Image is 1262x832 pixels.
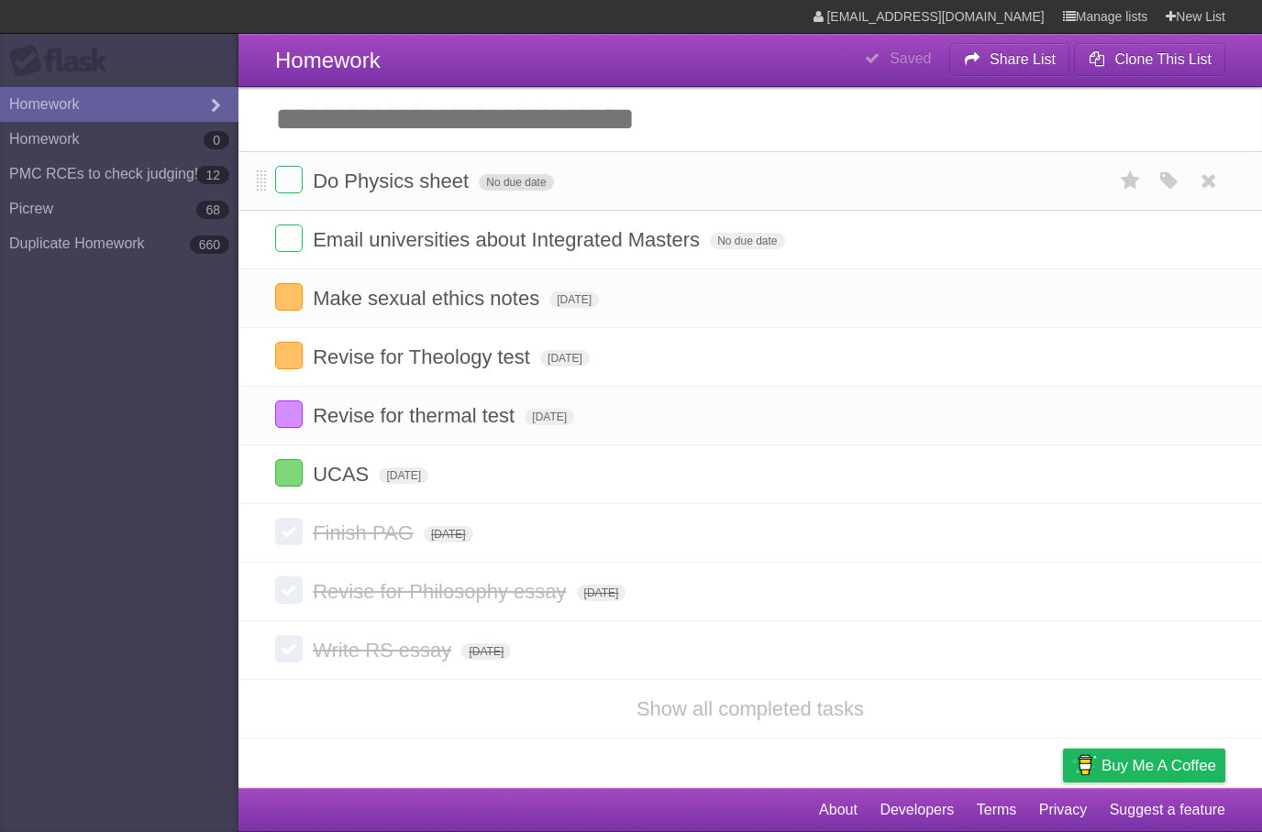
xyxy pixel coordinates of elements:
button: Clone This List [1074,43,1225,76]
label: Done [275,635,303,662]
span: Make sexual ethics notes [313,287,544,310]
span: No due date [479,174,553,191]
span: Revise for Philosophy essay [313,580,570,603]
a: Show all completed tasks [637,697,864,720]
b: 660 [190,235,229,254]
b: Share List [990,51,1056,67]
b: Saved [890,50,931,66]
a: Privacy [1039,793,1087,827]
span: Do Physics sheet [313,170,473,192]
span: [DATE] [379,467,428,484]
span: UCAS [313,463,373,486]
span: Revise for Theology test [313,345,535,368]
span: [DATE] [549,291,599,308]
label: Done [275,518,303,545]
b: 12 [196,166,229,184]
label: Done [275,459,303,487]
span: Finish PAG [313,521,418,544]
a: Suggest a feature [1110,793,1225,827]
span: Write RS essay [313,639,456,662]
label: Done [275,283,303,311]
a: About [819,793,858,827]
span: [DATE] [525,409,574,425]
span: Revise for thermal test [313,404,519,427]
label: Done [275,342,303,369]
span: [DATE] [424,526,473,542]
img: Buy me a coffee [1072,750,1097,781]
label: Done [275,576,303,604]
span: [DATE] [540,350,590,367]
div: Flask [9,45,119,78]
label: Done [275,166,303,193]
span: [DATE] [461,643,511,660]
span: No due date [710,233,784,249]
b: 0 [204,131,229,149]
span: Buy me a coffee [1101,750,1216,782]
span: Homework [275,48,381,72]
span: Email universities about Integrated Masters [313,228,704,251]
label: Done [275,400,303,428]
a: Terms [977,793,1017,827]
b: 68 [196,201,229,219]
a: Buy me a coffee [1063,749,1225,783]
label: Star task [1113,166,1148,196]
a: Developers [880,793,954,827]
span: [DATE] [577,585,626,601]
button: Share List [949,43,1070,76]
label: Done [275,224,303,252]
b: Clone This List [1114,51,1212,67]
